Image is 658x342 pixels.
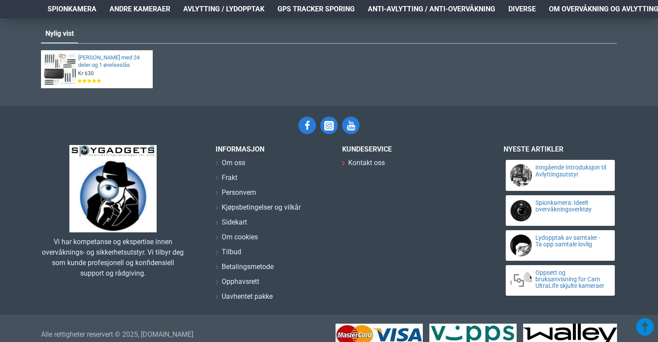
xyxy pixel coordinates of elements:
span: Om cookies [222,232,258,242]
h3: Kundeservice [342,145,473,153]
h3: INFORMASJON [216,145,329,153]
a: Inngående Introduksjon til Avlyttingsutstyr [535,164,607,178]
span: Spionkamera [48,4,96,14]
span: Anti-avlytting / Anti-overvåkning [368,4,495,14]
a: Om oss [216,158,245,173]
span: Personvern [222,187,256,198]
span: Opphavsrett [222,276,259,287]
span: Frakt [222,173,237,183]
span: Kr 630 [78,70,94,77]
img: Dirkesett med 24 deler og 1 øvelseslås [44,53,76,85]
a: Kontakt oss [342,158,385,173]
a: Nylig vist [41,25,78,42]
span: Om oss [222,158,245,168]
span: Uavhentet pakke [222,291,273,302]
span: Avlytting / Lydopptak [183,4,264,14]
span: Diverse [508,4,536,14]
a: Tilbud [216,247,241,262]
a: Uavhentet pakke [216,291,273,306]
a: Om cookies [216,232,258,247]
span: Betalingsmetode [222,262,274,272]
a: [PERSON_NAME] med 24 deler og 1 øvelseslås [78,54,147,69]
a: Spionkamera: Ideelt overvåkningsverktøy [535,200,607,213]
a: Opphavsrett [216,276,259,291]
img: SpyGadgets.no [69,145,157,232]
span: Tilbud [222,247,241,257]
a: Personvern [216,187,256,202]
div: Vi har kompetanse og ekspertise innen overvåknings- og sikkerhetsutstyr. Vi tilbyr deg som kunde ... [41,237,185,279]
a: Alle rettigheter reservert © 2025, [DOMAIN_NAME] [41,329,193,340]
span: Kjøpsbetingelser og vilkår [222,202,301,213]
a: Sidekart [216,217,247,232]
span: Sidekart [222,217,247,228]
a: Lydopptak av samtaler - Ta opp samtale lovlig [535,235,607,248]
h3: Nyeste artikler [504,145,617,153]
a: Oppsett og bruksanvisning for Cam UltraLife skjulte kameraer [535,269,607,290]
a: Betalingsmetode [216,262,274,276]
a: Frakt [216,173,237,187]
span: Andre kameraer [110,4,170,14]
a: Kjøpsbetingelser og vilkår [216,202,301,217]
span: GPS Tracker Sporing [278,4,355,14]
span: Kontakt oss [348,158,385,168]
